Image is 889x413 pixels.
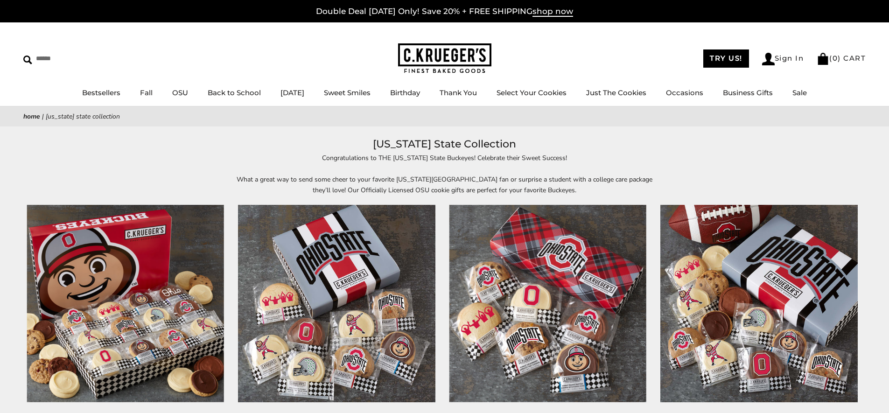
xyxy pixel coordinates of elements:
a: Fall [140,88,153,97]
a: Select Your Cookies [497,88,567,97]
a: Just The Cookies [586,88,646,97]
img: OSU Striped Cookie Gift Box - Assorted Cookies [660,205,857,402]
a: TRY US! [703,49,749,68]
nav: breadcrumbs [23,111,866,122]
a: Business Gifts [723,88,773,97]
a: Double Deal [DATE] Only! Save 20% + FREE SHIPPINGshop now [316,7,573,17]
span: shop now [532,7,573,17]
a: Home [23,112,40,121]
a: [DATE] [280,88,304,97]
img: Bag [817,53,829,65]
img: C.KRUEGER'S [398,43,491,74]
span: [US_STATE] State Collection [46,112,120,121]
a: Birthday [390,88,420,97]
a: Sweet Smiles [324,88,371,97]
a: (0) CART [817,54,866,63]
img: OSU Striped Cookies Gift Box - Assorted Cookies [238,205,435,402]
span: 0 [833,54,838,63]
a: Thank You [440,88,477,97]
a: Bestsellers [82,88,120,97]
a: Sale [792,88,807,97]
p: What a great way to send some cheer to your favorite [US_STATE][GEOGRAPHIC_DATA] fan or surprise ... [230,174,659,196]
a: Back to School [208,88,261,97]
span: | [42,112,44,121]
a: Occasions [666,88,703,97]
img: OSU Scarlet & Grey Half Dozen Sampler - Assorted Cookies [449,205,646,402]
a: Sign In [762,53,804,65]
img: Search [23,56,32,64]
p: Congratulations to THE [US_STATE] State Buckeyes! Celebrate their Sweet Success! [230,153,659,163]
img: OSU Brutus Buckeye Cookie Gift Boxes - Assorted Cookies [27,205,224,402]
img: Account [762,53,775,65]
input: Search [23,51,134,66]
h1: [US_STATE] State Collection [37,136,852,153]
a: OSU [172,88,188,97]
